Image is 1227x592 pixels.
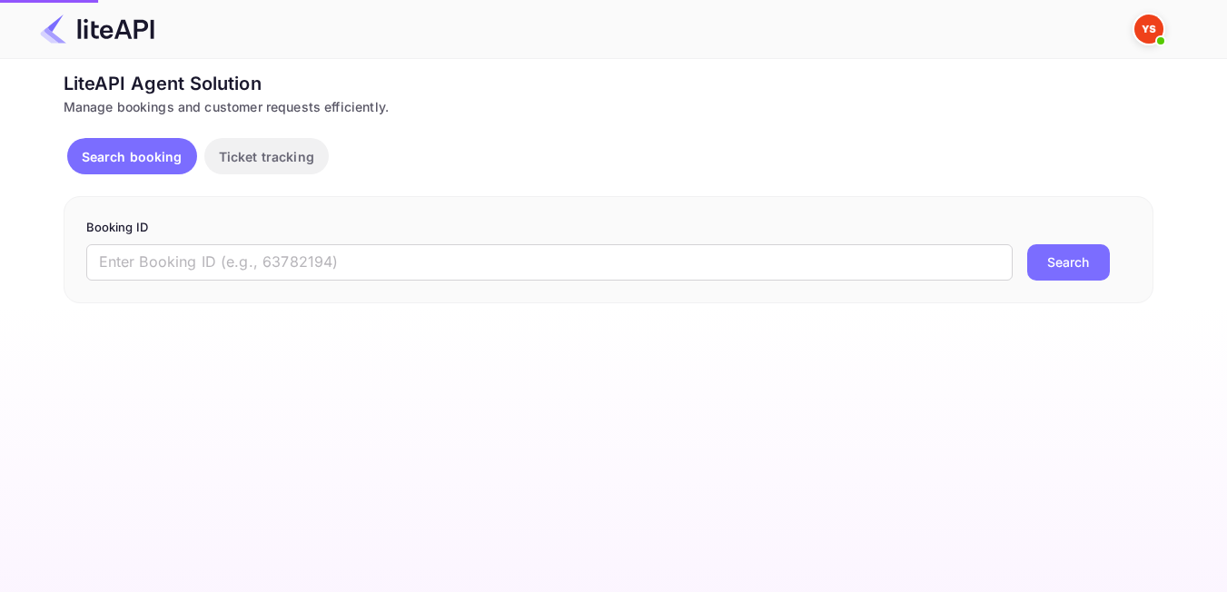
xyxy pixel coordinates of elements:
div: LiteAPI Agent Solution [64,70,1153,97]
p: Booking ID [86,219,1131,237]
img: Yandex Support [1134,15,1163,44]
input: Enter Booking ID (e.g., 63782194) [86,244,1013,281]
div: Manage bookings and customer requests efficiently. [64,97,1153,116]
img: LiteAPI Logo [40,15,154,44]
p: Ticket tracking [219,147,314,166]
p: Search booking [82,147,183,166]
button: Search [1027,244,1110,281]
